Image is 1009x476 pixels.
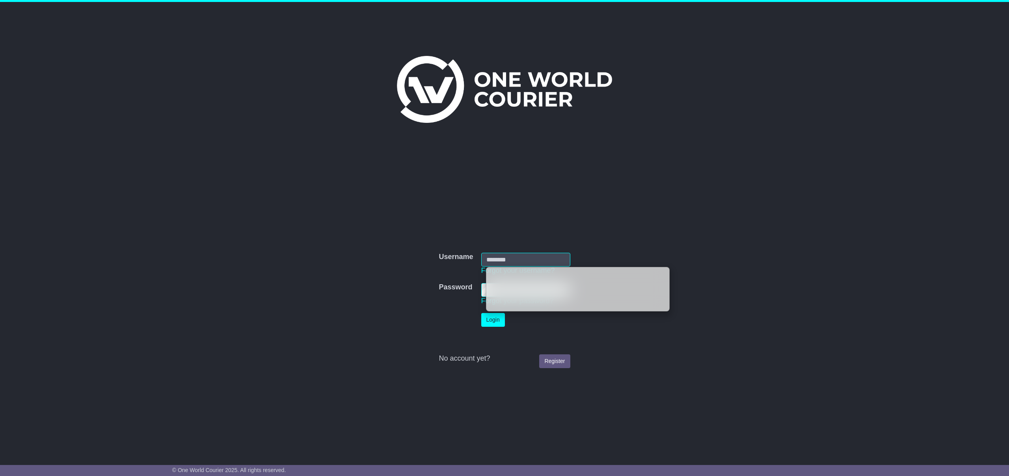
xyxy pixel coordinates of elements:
[397,56,612,123] img: One World
[439,354,570,363] div: No account yet?
[439,253,473,261] label: Username
[539,354,570,368] a: Register
[481,313,505,327] button: Login
[481,297,554,305] a: Forgot your password?
[439,283,472,292] label: Password
[481,267,555,274] a: Forgot your username?
[172,467,286,473] span: © One World Courier 2025. All rights reserved.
